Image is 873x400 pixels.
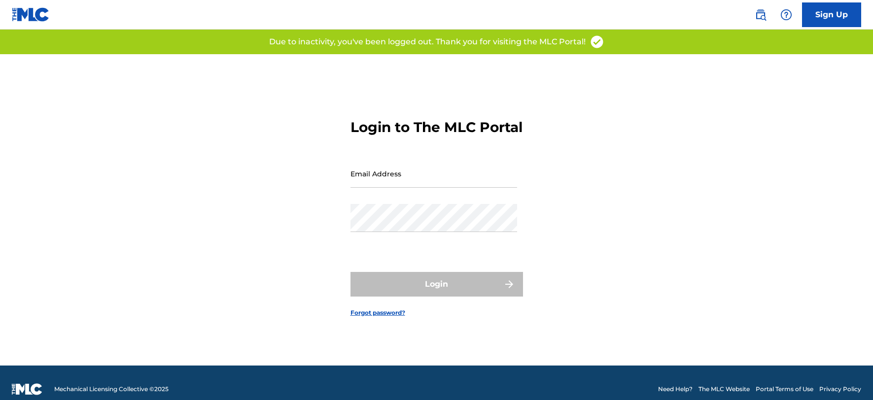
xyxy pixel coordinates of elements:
a: Portal Terms of Use [756,385,813,394]
img: logo [12,383,42,395]
a: Public Search [751,5,770,25]
a: Need Help? [658,385,693,394]
a: Privacy Policy [819,385,861,394]
img: help [780,9,792,21]
a: The MLC Website [698,385,750,394]
img: MLC Logo [12,7,50,22]
img: access [590,34,604,49]
div: Help [776,5,796,25]
p: Due to inactivity, you've been logged out. Thank you for visiting the MLC Portal! [269,36,586,48]
a: Sign Up [802,2,861,27]
span: Mechanical Licensing Collective © 2025 [54,385,169,394]
h3: Login to The MLC Portal [350,119,523,136]
a: Forgot password? [350,308,405,317]
img: search [755,9,767,21]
